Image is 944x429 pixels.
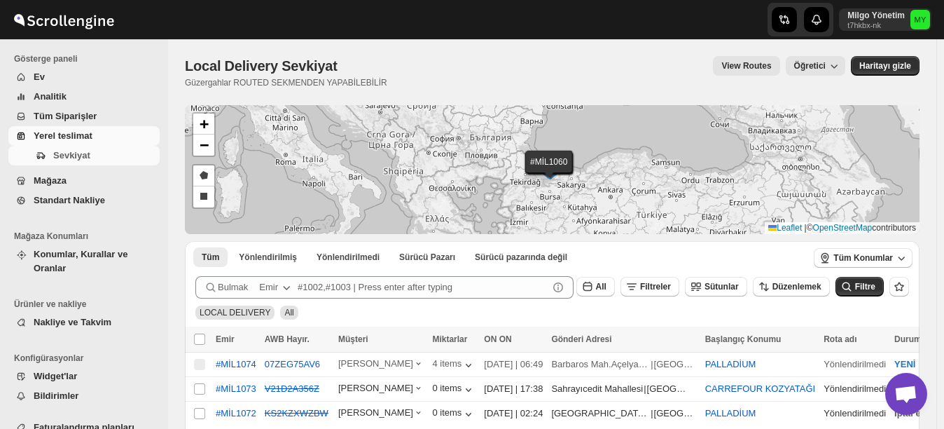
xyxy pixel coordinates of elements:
span: Yönlendirilmedi [317,252,380,263]
button: Emir [251,276,302,299]
a: Draw a rectangle [193,186,214,207]
span: | [805,223,807,233]
span: YENİ [894,359,915,369]
div: Yönlendirilmedi [824,382,886,396]
span: Mağaza Konumları [14,231,161,242]
span: Sürücü pazarında değil [475,252,567,263]
span: Konfigürasyonlar [14,353,161,364]
span: Haritayı gizle [859,60,911,71]
input: #1002,#1003 | Press enter after typing [298,276,548,299]
button: YENİ [886,353,939,376]
span: AWB Hayır. [265,334,310,344]
span: Widget'lar [34,371,77,381]
div: Sahrayıcedit Mahallesi [551,382,643,396]
span: Local Delivery Sevkiyat [185,58,338,74]
div: | [551,407,696,421]
a: OpenStreetMap [813,223,873,233]
button: Tüm Konumlar [814,248,912,268]
span: Bulmak [218,280,248,294]
span: Filtre [855,282,875,292]
div: Emir [259,280,278,294]
div: [GEOGRAPHIC_DATA] [654,407,697,421]
button: PALLADİUM [705,408,756,418]
span: LOCAL DELIVERY [200,308,270,318]
span: Durum [894,334,922,344]
button: 0 items [432,407,476,421]
span: Müşteri [338,334,368,344]
span: Yönlendirilmiş [239,252,297,263]
span: Gönderi Adresi [551,334,611,344]
button: Nakliye ve Takvim [8,313,160,332]
span: Filtreler [640,282,671,292]
button: Bildirimler [8,386,160,406]
div: #MİL1072 [216,408,256,418]
button: #MİL1074 [216,359,256,369]
button: [PERSON_NAME] [338,407,424,421]
div: Açık sohbet [885,373,927,415]
button: Tüm Siparişler [8,107,160,126]
span: Yerel teslimat [34,130,92,141]
button: All [576,277,615,297]
div: [PERSON_NAME] [338,383,424,397]
a: Leaflet [768,223,802,233]
button: Filtreler [620,277,679,297]
span: Mağaza [34,175,67,186]
span: Emir [216,334,235,344]
button: [PERSON_NAME] [338,358,424,372]
span: Tüm Siparişler [34,111,97,121]
button: 07ZEG75AV6 [265,359,320,369]
button: Analitik [8,87,160,107]
button: V21D2A356Z [265,383,319,394]
span: Başlangıç Konumu [705,334,782,344]
img: Marker [539,163,560,178]
div: | [551,382,696,396]
div: | [551,357,696,372]
span: Ürünler ve nakliye [14,299,161,310]
img: ScrollEngine [11,2,116,37]
span: Düzenlemek [772,282,821,292]
span: Milgo Yönetim [910,10,930,29]
span: View Routes [721,60,771,71]
img: Marker [538,163,559,179]
div: [DATE] | 06:49 [484,357,543,372]
p: Güzergahlar ROUTED SEKMENDEN YAPABİLEBİLİR [185,77,387,88]
button: Claimable [391,247,464,267]
span: All [596,282,606,292]
span: Miktarlar [432,334,467,344]
button: KS2KZXWZBW [265,408,328,418]
a: Draw a polygon [193,165,214,186]
span: ON ON [484,334,511,344]
span: Rota adı [824,334,856,344]
button: All [193,247,228,267]
div: © contributors [765,222,919,234]
button: Sevkiyat [8,146,160,165]
button: #MİL1073 [216,383,256,394]
button: Konumlar, Kurallar ve Oranlar [8,245,160,278]
span: − [200,136,209,154]
span: Sürücü Pazarı [399,252,455,263]
span: Analitik [34,91,67,102]
div: [GEOGRAPHIC_DATA] [654,357,697,372]
div: Barbaros Mah.Açelya Sokağı Ağaoğlu Moontown Sitesi A1-2 Blok D:8 [551,357,650,372]
div: [GEOGRAPHIC_DATA] [647,382,690,396]
div: [DATE] | 02:24 [484,407,543,421]
span: Öğretici [794,61,826,71]
button: User menu [839,8,931,31]
button: Düzenlemek [753,277,830,297]
button: Unrouted [308,247,388,267]
div: Yönlendirilmedi [824,407,886,421]
button: 4 items [432,358,476,372]
p: Milgo Yönetim [847,10,905,21]
button: PALLADİUM [705,359,756,369]
button: 0 items [432,383,476,397]
span: Standart Nakliye [34,195,105,205]
a: Zoom in [193,114,214,135]
div: Yönlendirilmedi [824,357,886,372]
a: Zoom out [193,135,214,156]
